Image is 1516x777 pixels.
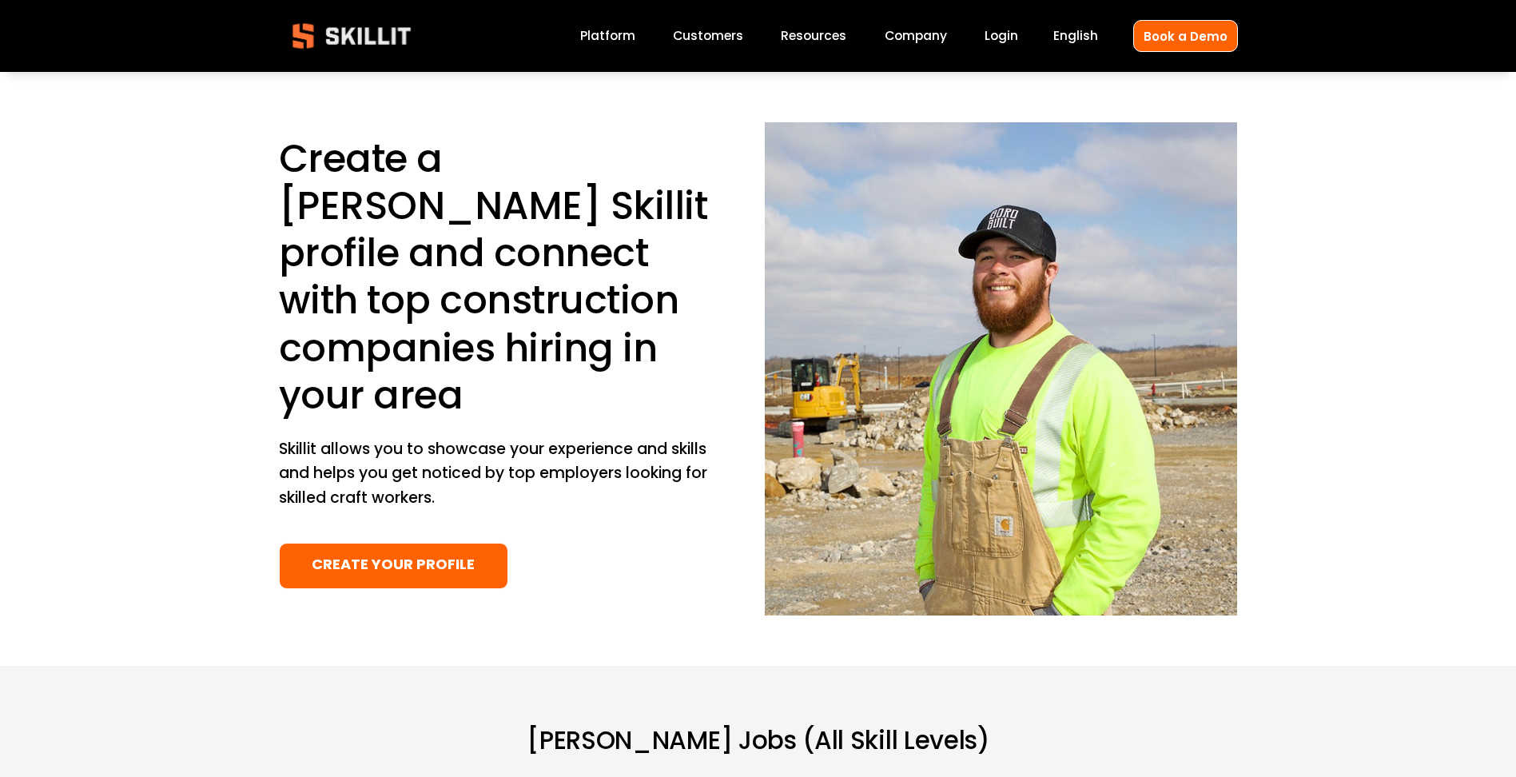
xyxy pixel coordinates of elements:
[885,26,947,47] a: Company
[673,26,743,47] a: Customers
[279,543,508,590] a: CREATE YOUR PROFILE
[1053,26,1098,47] div: language picker
[279,135,711,419] h1: Create a [PERSON_NAME] Skillit profile and connect with top construction companies hiring in your...
[279,437,711,511] p: Skillit allows you to showcase your experience and skills and helps you get noticed by top employ...
[1053,26,1098,45] span: English
[279,724,1238,757] h2: [PERSON_NAME] Jobs (All Skill Levels)
[781,26,846,47] a: folder dropdown
[985,26,1018,47] a: Login
[279,12,424,60] img: Skillit
[1133,20,1238,51] a: Book a Demo
[781,26,846,45] span: Resources
[580,26,635,47] a: Platform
